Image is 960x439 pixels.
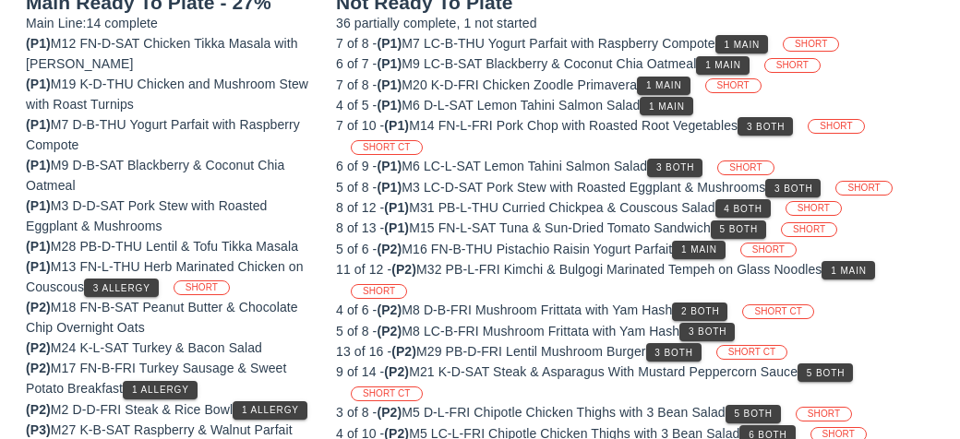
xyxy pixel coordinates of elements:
[729,161,762,174] span: SHORT
[336,77,377,92] span: 7 of 8 -
[336,218,934,238] div: M15 FN-L-SAT Tuna & Sun-Dried Tomato Sandwich
[774,184,812,194] span: 3 Both
[336,402,934,422] div: M5 D-L-FRI Chipotle Chicken Thighs with 3 Bean Salad
[336,156,934,176] div: M6 LC-L-SAT Lemon Tahini Salmon Salad
[26,77,51,91] span: (P1)
[336,344,391,359] span: 13 of 16 -
[377,324,402,338] span: (P2)
[336,321,934,341] div: M8 LC-B-FRI Mushroom Frittata with Yam Hash
[336,200,384,215] span: 8 of 12 -
[363,387,411,400] span: SHORT CT
[363,285,395,298] span: SHORT
[26,259,51,274] span: (P1)
[640,97,692,115] button: 1 Main
[336,242,377,256] span: 5 of 6 -
[719,224,758,234] span: 5 Both
[715,35,768,53] button: 1 Main
[377,36,402,51] span: (P1)
[336,53,934,74] div: M9 LC-B-SAT Blackberry & Coconut Chia Oatmeal
[648,101,685,112] span: 1 Main
[377,242,402,256] span: (P2)
[26,155,314,196] div: M9 D-B-SAT Blackberry & Coconut Chia Oatmeal
[26,158,51,172] span: (P1)
[738,117,793,136] button: 3 Both
[26,256,314,297] div: M13 FN-L-THU Herb Marinated Chicken on Couscous
[26,358,314,398] div: M17 FN-B-FRI Turkey Sausage & Sweet Potato Breakfast
[808,408,840,421] span: SHORT
[336,262,391,277] span: 11 of 12 -
[26,300,51,314] span: (P2)
[754,305,802,318] span: SHORT CT
[377,405,402,420] span: (P2)
[26,340,51,355] span: (P2)
[820,120,852,133] span: SHORT
[384,118,409,133] span: (P1)
[26,117,51,132] span: (P1)
[680,244,717,255] span: 1 Main
[847,182,880,195] span: SHORT
[26,236,314,256] div: M28 PB-D-THU Lentil & Tofu Tikka Masala
[715,199,771,218] button: 4 Both
[726,405,781,423] button: 5 Both
[336,177,934,197] div: M3 LC-D-SAT Pork Stew with Roasted Eggplant & Mushrooms
[734,409,773,419] span: 5 Both
[384,220,409,235] span: (P1)
[717,79,750,92] span: SHORT
[704,60,741,70] span: 1 Main
[84,279,159,297] button: 3 Allergy
[92,283,150,293] span: 3 Allergy
[637,77,690,95] button: 1 Main
[123,381,198,399] button: 1 Allergy
[336,362,934,402] div: M21 K-D-SAT Steak & Asparagus With Mustard Peppercorn Sauce
[336,303,377,317] span: 4 of 6 -
[26,33,314,74] div: M12 FN-D-SAT Chicken Tikka Masala with [PERSON_NAME]
[336,405,377,420] span: 3 of 8 -
[655,162,694,172] span: 3 Both
[696,56,749,75] button: 1 Main
[672,303,727,321] button: 2 Both
[26,196,314,236] div: M3 D-D-SAT Pork Stew with Roasted Eggplant & Mushrooms
[377,180,402,195] span: (P1)
[752,243,785,256] span: SHORT
[336,159,377,173] span: 6 of 9 -
[795,38,827,51] span: SHORT
[336,56,377,71] span: 6 of 7 -
[131,385,189,395] span: 1 Allergy
[336,95,934,115] div: M6 D-L-SAT Lemon Tahini Salmon Salad
[363,141,411,154] span: SHORT CT
[679,323,735,341] button: 3 Both
[336,75,934,95] div: M20 K-D-FRI Chicken Zoodle Primavera
[793,223,825,236] span: SHORT
[646,343,702,362] button: 3 Both
[26,198,51,213] span: (P1)
[746,122,785,132] span: 3 Both
[336,239,934,259] div: M16 FN-B-THU Pistachio Raisin Yogurt Parfait
[654,348,692,358] span: 3 Both
[241,405,299,415] span: 1 Allergy
[87,16,158,30] span: 14 complete
[776,59,809,72] span: SHORT
[688,326,726,337] span: 3 Both
[336,300,934,320] div: M8 D-B-FRI Mushroom Frittata with Yam Hash
[377,77,402,92] span: (P1)
[336,220,384,235] span: 8 of 13 -
[336,36,377,51] span: 7 of 8 -
[26,399,314,420] div: M2 D-D-FRI Steak & Rice Bowl
[336,98,377,113] span: 4 of 5 -
[26,114,314,155] div: M7 D-B-THU Yogurt Parfait with Raspberry Compote
[26,239,51,254] span: (P1)
[26,338,314,358] div: M24 K-L-SAT Turkey & Bacon Salad
[647,159,702,177] button: 3 Both
[336,180,377,195] span: 5 of 8 -
[336,197,934,218] div: M31 PB-L-THU Curried Chickpea & Couscous Salad
[336,33,934,53] div: M7 LC-B-THU Yogurt Parfait with Raspberry Compote
[233,401,307,420] button: 1 Allergy
[391,344,416,359] span: (P2)
[26,402,51,417] span: (P2)
[336,324,377,338] span: 5 of 8 -
[26,422,51,437] span: (P3)
[728,346,776,359] span: SHORT CT
[336,341,934,362] div: M29 PB-D-FRI Lentil Mushroom Burger
[798,363,853,382] button: 5 Both
[377,303,402,317] span: (P2)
